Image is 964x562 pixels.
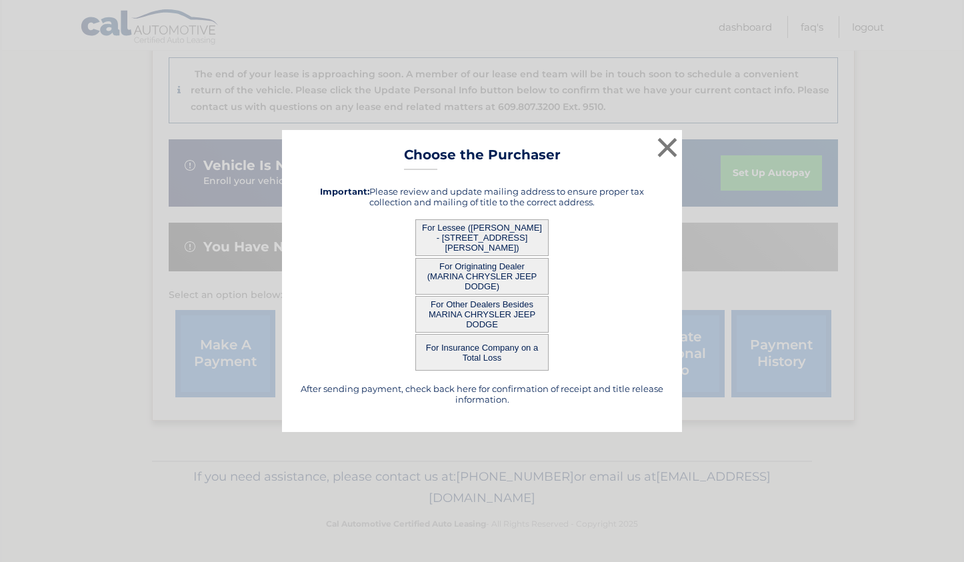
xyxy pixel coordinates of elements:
button: × [654,134,681,161]
h5: Please review and update mailing address to ensure proper tax collection and mailing of title to ... [299,186,665,207]
button: For Lessee ([PERSON_NAME] - [STREET_ADDRESS][PERSON_NAME]) [415,219,549,256]
button: For Insurance Company on a Total Loss [415,334,549,371]
strong: Important: [320,186,369,197]
button: For Originating Dealer (MARINA CHRYSLER JEEP DODGE) [415,258,549,295]
button: For Other Dealers Besides MARINA CHRYSLER JEEP DODGE [415,296,549,333]
h5: After sending payment, check back here for confirmation of receipt and title release information. [299,383,665,405]
h3: Choose the Purchaser [404,147,561,170]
